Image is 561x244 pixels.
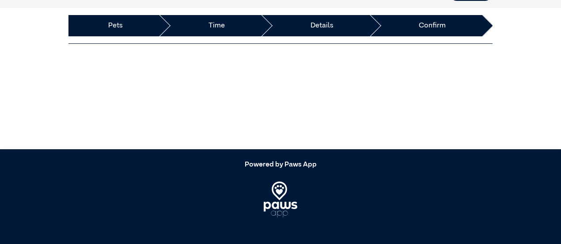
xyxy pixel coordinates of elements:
a: Time [208,20,225,31]
a: Confirm [419,20,446,31]
a: Pets [108,20,123,31]
img: PawsApp [264,182,298,217]
h5: Powered by Paws App [68,161,493,169]
a: Details [311,20,334,31]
